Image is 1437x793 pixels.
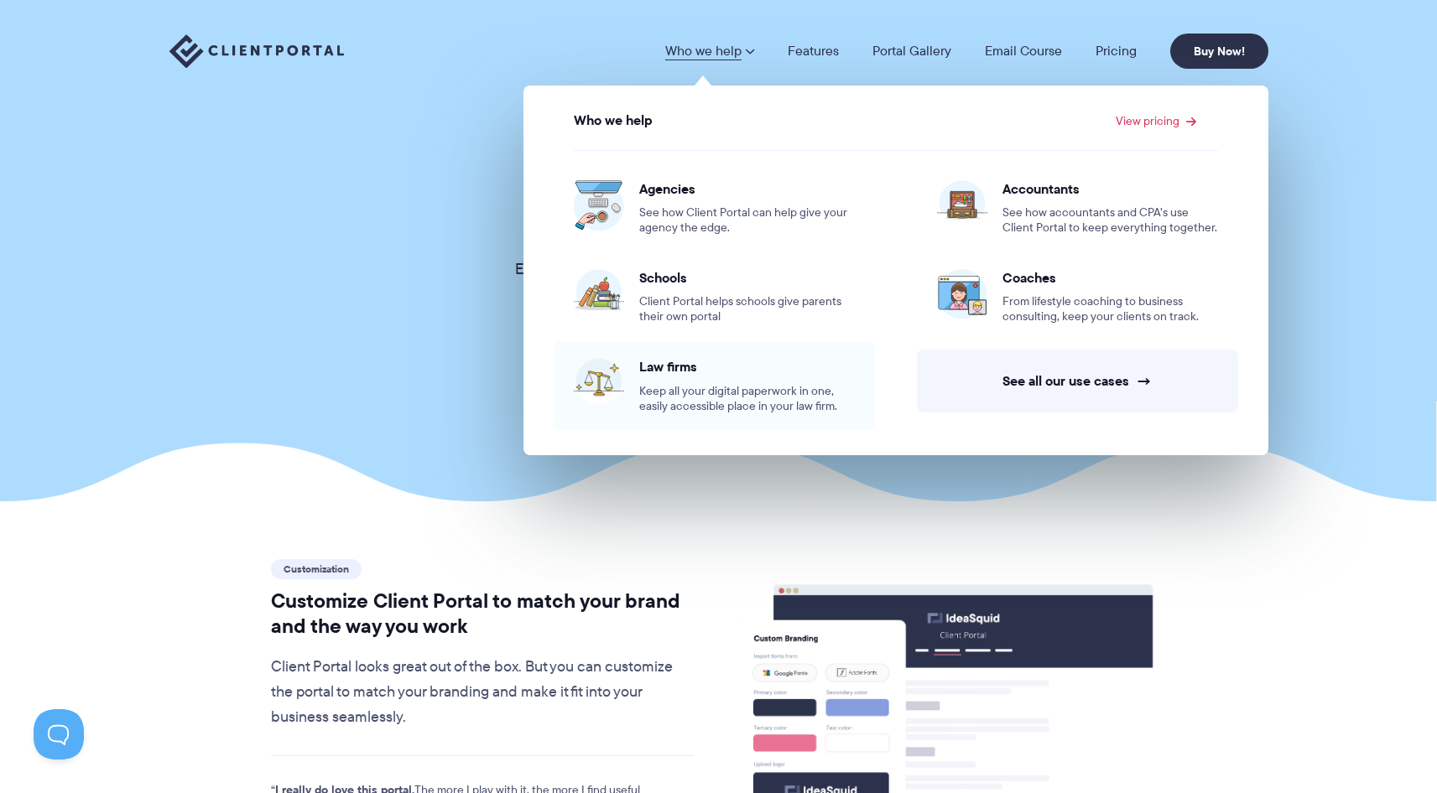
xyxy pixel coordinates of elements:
a: Buy Now! [1170,34,1268,69]
span: Schools [639,269,855,286]
h2: Customize Client Portal to match your brand and the way you work [271,588,695,639]
span: Who we help [574,113,653,128]
a: View pricing [1116,115,1196,127]
a: See all our use cases [917,350,1238,412]
span: → [1137,372,1152,390]
span: Keep all your digital paperwork in one, easily accessible place in your law firm. [639,384,855,414]
a: Who we help [665,44,754,58]
span: Law firms [639,358,855,375]
h1: Simple yet powerful features [488,151,950,240]
span: Agencies [639,180,855,197]
ul: Who we help [523,86,1268,455]
a: Email Course [985,44,1062,58]
span: Customization [271,559,362,579]
span: See how accountants and CPA’s use Client Portal to keep everything together. [1002,205,1218,236]
span: See how Client Portal can help give your agency the edge. [639,205,855,236]
span: Coaches [1002,269,1218,286]
iframe: Toggle Customer Support [34,709,84,759]
a: Features [788,44,839,58]
ul: View pricing [533,134,1259,431]
a: Portal Gallery [872,44,951,58]
a: Pricing [1096,44,1137,58]
p: Each feature in has been thoughtfully designed to give you the most simple – yet powerful – porta... [488,257,950,308]
p: Client Portal looks great out of the box. But you can customize the portal to match your branding... [271,655,695,730]
span: Accountants [1002,180,1218,197]
span: Client Portal helps schools give parents their own portal [639,294,855,324]
span: From lifestyle coaching to business consulting, keep your clients on track. [1002,294,1218,324]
